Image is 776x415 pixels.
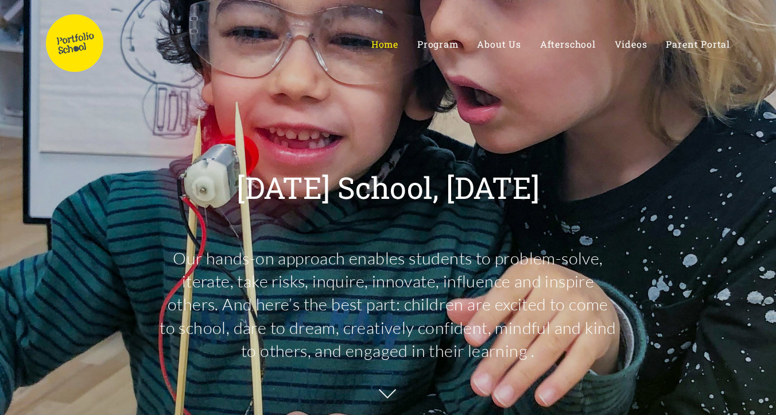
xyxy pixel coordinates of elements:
[666,39,730,49] a: Parent Portal
[615,38,647,50] span: Videos
[477,38,521,50] span: About Us
[236,172,540,202] p: [DATE] School, [DATE]
[615,39,647,49] a: Videos
[46,14,103,72] img: Portfolio School
[371,39,398,49] a: Home
[417,38,459,50] span: Program
[540,38,596,50] span: Afterschool
[158,247,618,363] p: Our hands-on approach enables students to problem-solve, iterate, take risks, inquire, innovate, ...
[371,38,398,50] span: Home
[666,38,730,50] span: Parent Portal
[540,39,596,49] a: Afterschool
